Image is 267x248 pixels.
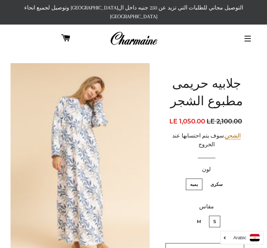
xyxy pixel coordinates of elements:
span: LE 1,050.00 [169,118,205,125]
img: Charmaine Egypt [110,31,157,46]
div: .سوف يتم احتسابها عند الخروج [165,132,248,149]
span: LE 2,100.00 [207,116,244,126]
h1: جلابيه حريمى مطبوع الشجر [165,76,248,111]
label: مقاس [165,202,248,211]
a: Arabic [224,234,260,241]
label: بمبه [186,179,202,190]
a: الشحن [225,133,241,139]
label: S [209,216,220,227]
i: Arabic [233,235,246,240]
label: سكرى [206,179,227,190]
label: M [193,216,205,227]
label: لون [165,165,248,174]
